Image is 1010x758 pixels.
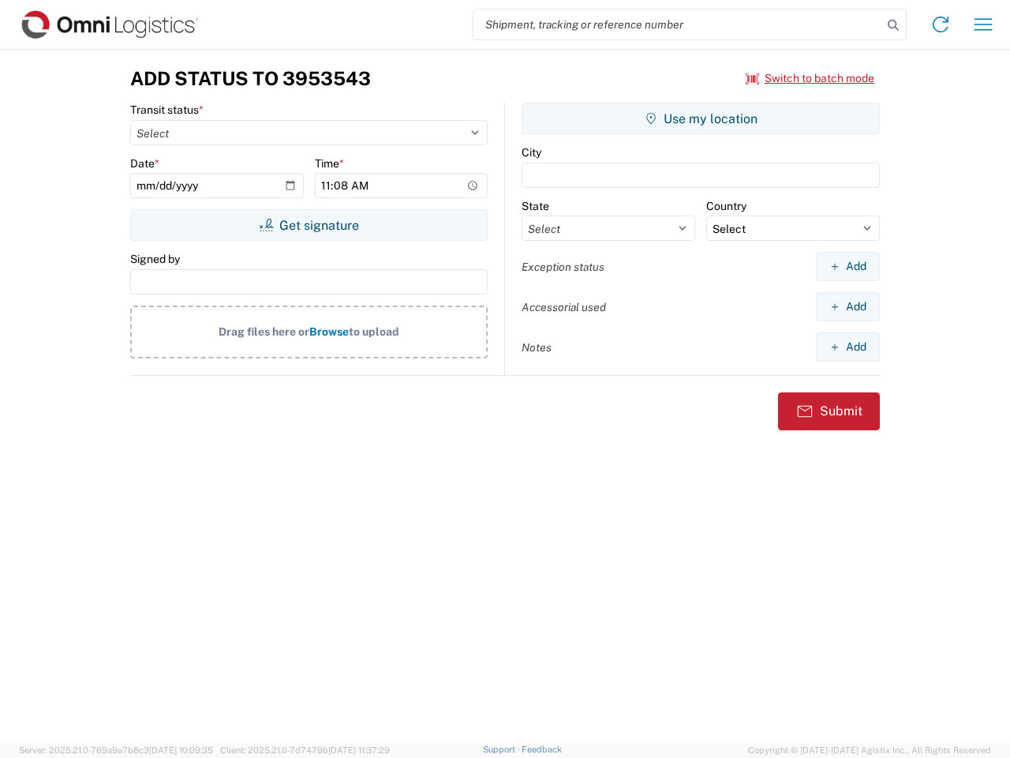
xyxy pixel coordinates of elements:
[130,67,371,90] h3: Add Status to 3953543
[130,103,204,117] label: Transit status
[816,252,880,281] button: Add
[328,745,390,755] span: [DATE] 11:37:29
[706,199,746,213] label: Country
[748,743,991,757] span: Copyright © [DATE]-[DATE] Agistix Inc., All Rights Reserved
[816,332,880,362] button: Add
[522,745,562,754] a: Feedback
[522,103,880,134] button: Use my location
[220,745,390,755] span: Client: 2025.21.0-7d7479b
[522,145,541,159] label: City
[309,325,349,338] span: Browse
[522,300,606,314] label: Accessorial used
[483,745,522,754] a: Support
[19,745,213,755] span: Server: 2025.21.0-769a9a7b8c3
[130,156,159,171] label: Date
[130,252,180,266] label: Signed by
[522,340,552,355] label: Notes
[349,325,399,338] span: to upload
[149,745,213,755] span: [DATE] 10:09:35
[130,209,488,241] button: Get signature
[522,199,549,213] label: State
[746,66,874,92] button: Switch to batch mode
[522,260,604,274] label: Exception status
[778,392,880,430] button: Submit
[315,156,344,171] label: Time
[473,9,882,39] input: Shipment, tracking or reference number
[816,292,880,321] button: Add
[219,325,309,338] span: Drag files here or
